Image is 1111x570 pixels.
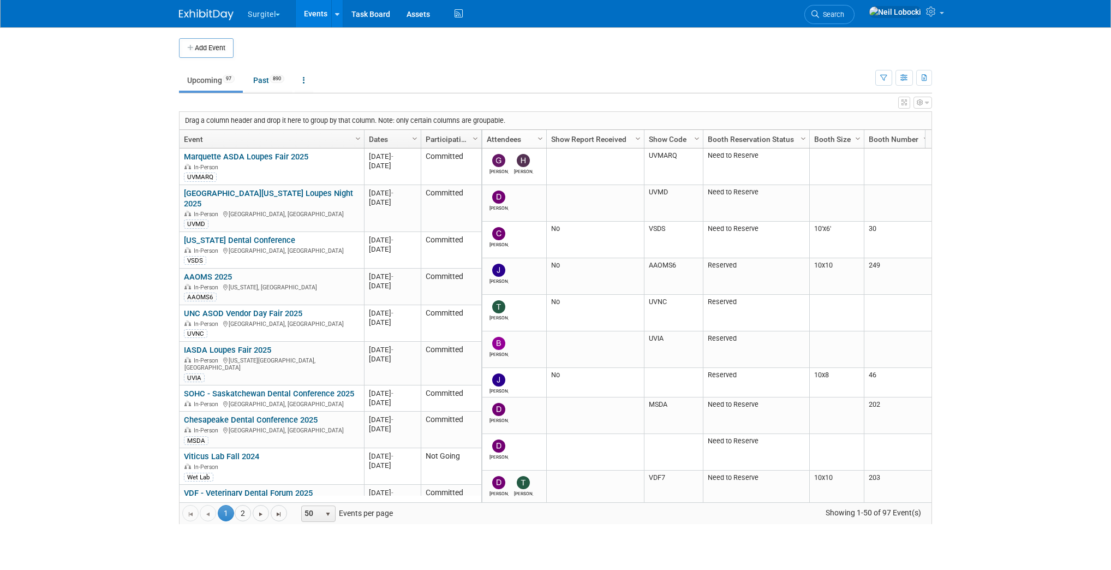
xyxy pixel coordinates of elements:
[369,198,416,207] div: [DATE]
[703,258,809,295] td: Reserved
[354,134,362,143] span: Column Settings
[184,329,207,338] div: UVNC
[421,385,481,412] td: Committed
[184,284,191,289] img: In-Person Event
[644,331,703,368] td: UVIA
[536,134,545,143] span: Column Settings
[644,295,703,331] td: UVNC
[809,471,864,503] td: 10x10
[184,464,191,469] img: In-Person Event
[864,368,932,397] td: 46
[391,389,393,397] span: -
[421,305,481,342] td: Committed
[194,247,222,254] span: In-Person
[869,6,922,18] img: Neil Lobocki
[184,293,217,301] div: AAOMS6
[644,258,703,295] td: AAOMS6
[864,471,932,503] td: 203
[184,219,208,228] div: UVMD
[492,154,505,167] img: Gregg Szymanski
[644,222,703,258] td: VSDS
[179,9,234,20] img: ExhibitDay
[489,277,509,284] div: Joe Polin
[218,505,234,521] span: 1
[184,152,308,162] a: Marquette ASDA Loupes Fair 2025
[184,282,359,292] div: [US_STATE], [GEOGRAPHIC_DATA]
[489,313,509,320] div: Tim Faircloth
[302,506,320,521] span: 50
[179,70,243,91] a: Upcoming97
[852,130,864,146] a: Column Settings
[391,346,393,354] span: -
[369,152,416,161] div: [DATE]
[184,211,191,216] img: In-Person Event
[703,185,809,222] td: Need to Reserve
[235,505,251,521] a: 2
[819,10,844,19] span: Search
[517,154,530,167] img: Hannah Johnson
[514,489,533,496] div: Tim Faircloth
[703,471,809,503] td: Need to Reserve
[184,345,271,355] a: IASDA Loupes Fair 2025
[391,272,393,281] span: -
[816,505,931,520] span: Showing 1-50 of 97 Event(s)
[369,398,416,407] div: [DATE]
[194,164,222,171] span: In-Person
[184,246,359,255] div: [GEOGRAPHIC_DATA], [GEOGRAPHIC_DATA]
[470,130,482,146] a: Column Settings
[492,337,505,350] img: Brent Nowacki
[223,75,235,83] span: 97
[369,235,416,245] div: [DATE]
[632,130,644,146] a: Column Settings
[369,354,416,364] div: [DATE]
[492,300,505,313] img: Tim Faircloth
[546,368,644,397] td: No
[798,130,810,146] a: Column Settings
[369,345,416,354] div: [DATE]
[514,167,533,174] div: Hannah Johnson
[809,258,864,295] td: 10x10
[184,436,208,445] div: MSDA
[703,331,809,368] td: Reserved
[489,204,509,211] div: Dan Hardy
[179,38,234,58] button: Add Event
[703,149,809,185] td: Need to Reserve
[184,389,354,399] a: SOHC - Saskatchewan Dental Conference 2025
[410,134,419,143] span: Column Settings
[492,264,505,277] img: Joe Polin
[492,403,505,416] img: Dan Hardy
[274,510,283,519] span: Go to the last page
[492,373,505,387] img: Jake Fehr
[204,510,212,519] span: Go to the previous page
[804,5,855,24] a: Search
[369,415,416,424] div: [DATE]
[809,368,864,397] td: 10x8
[489,453,509,460] div: Daniel Green
[369,452,416,461] div: [DATE]
[489,387,509,394] div: Jake Fehr
[649,130,696,149] a: Show Code
[421,149,481,185] td: Committed
[194,357,222,364] span: In-Person
[489,416,509,423] div: Dan Hardy
[814,130,857,149] a: Booth Size
[634,134,642,143] span: Column Settings
[391,236,393,244] span: -
[492,191,505,204] img: Dan Hardy
[809,222,864,258] td: 10'x6'
[184,272,232,282] a: AAOMS 2025
[324,510,332,519] span: select
[369,281,416,290] div: [DATE]
[853,134,862,143] span: Column Settings
[184,452,259,461] a: Viticus Lab Fall 2024
[922,134,930,143] span: Column Settings
[369,318,416,327] div: [DATE]
[492,227,505,240] img: Casey Guerriero
[421,485,481,511] td: Committed
[492,440,505,453] img: Daniel Green
[184,488,313,498] a: VDF - Veterinary Dental Forum 2025
[703,368,809,397] td: Reserved
[426,130,474,149] a: Participation
[471,134,480,143] span: Column Settings
[184,209,359,218] div: [GEOGRAPHIC_DATA], [GEOGRAPHIC_DATA]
